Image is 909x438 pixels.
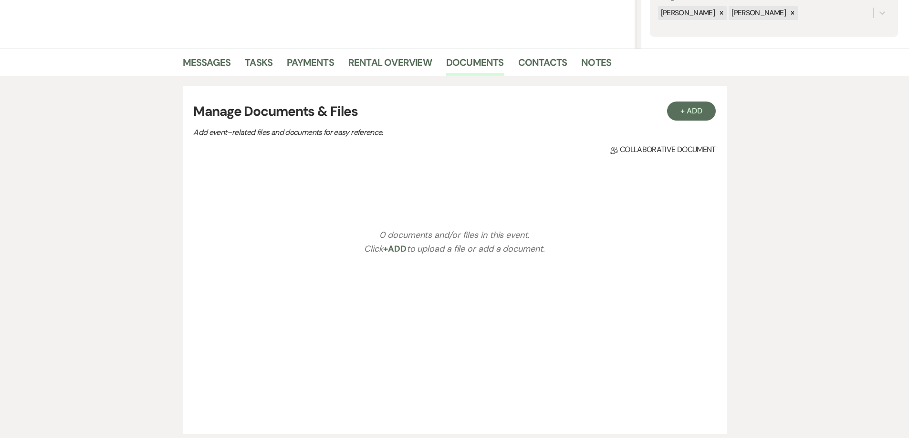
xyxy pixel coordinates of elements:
[383,243,407,255] span: +Add
[287,55,334,76] a: Payments
[658,6,717,20] div: [PERSON_NAME]
[364,242,544,256] p: Click to upload a file or add a document.
[581,55,611,76] a: Notes
[610,144,715,155] span: Collaborative document
[245,55,272,76] a: Tasks
[193,102,715,122] h3: Manage Documents & Files
[348,55,432,76] a: Rental Overview
[446,55,504,76] a: Documents
[379,228,530,242] p: 0 documents and/or files in this event.
[518,55,567,76] a: Contacts
[183,55,231,76] a: Messages
[667,102,716,121] button: + Add
[729,6,787,20] div: [PERSON_NAME]
[193,126,527,139] p: Add event–related files and documents for easy reference.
